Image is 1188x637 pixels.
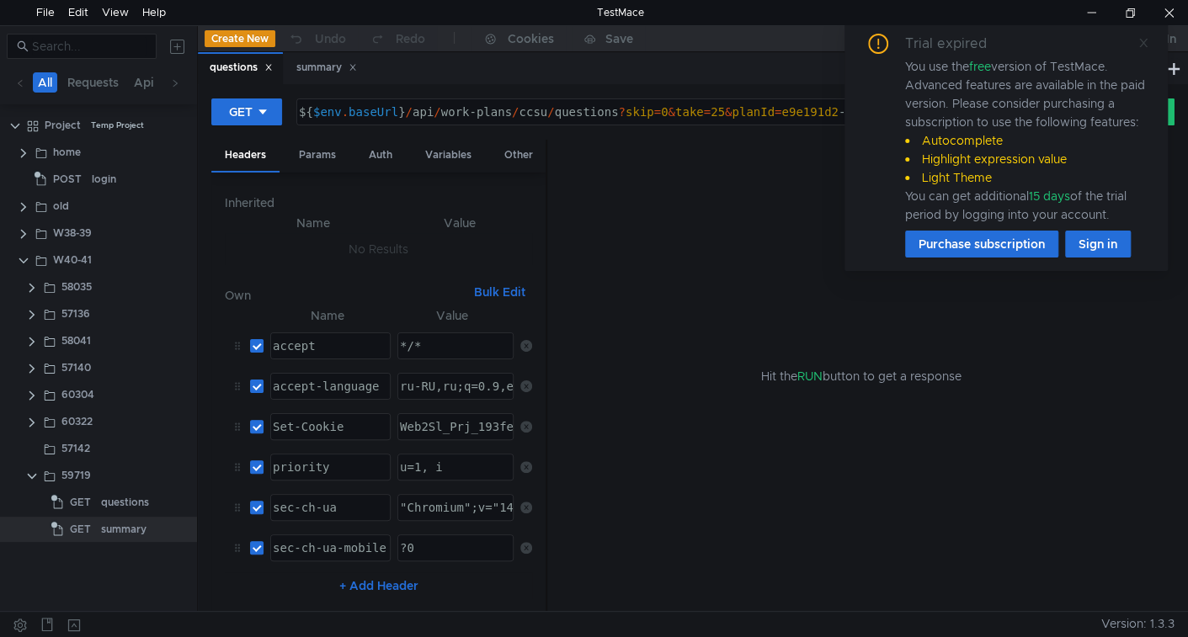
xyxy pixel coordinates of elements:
div: Trial expired [905,34,1007,54]
div: 57140 [61,355,91,380]
div: W38-39 [53,220,92,246]
div: Redo [396,29,425,49]
th: Name [238,213,388,233]
button: All [33,72,57,93]
input: Search... [32,37,147,56]
div: Temp Project [91,113,144,138]
div: 58035 [61,274,92,300]
button: Bulk Edit [467,282,532,302]
div: questions [210,59,273,77]
div: 59719 [61,463,91,488]
div: You use the version of TestMace. Advanced features are available in the paid version. Please cons... [905,57,1148,224]
div: Headers [211,140,280,173]
span: GET [70,490,91,515]
button: Sign in [1065,231,1131,257]
div: You can get additional of the trial period by logging into your account. [905,187,1148,224]
div: questions [101,490,149,515]
div: login [92,167,116,192]
button: GET [211,98,282,125]
span: Hit the button to get a response [760,367,961,385]
div: Project [45,113,81,138]
span: free [969,59,991,74]
span: POST [53,167,82,192]
div: Undo [315,29,346,49]
div: Save [605,33,633,45]
li: Autocomplete [905,131,1148,150]
div: 60304 [61,382,94,407]
button: Create New [205,30,275,47]
div: old [53,194,69,219]
div: 57142 [61,436,90,461]
th: Value [388,213,532,233]
div: Other [491,140,546,171]
nz-embed-empty: No Results [349,242,408,257]
button: Purchase subscription [905,231,1058,257]
h6: Own [225,285,467,305]
li: Light Theme [905,168,1148,187]
div: Variables [412,140,485,171]
span: Version: 1.3.3 [1101,612,1175,636]
span: 15 days [1029,188,1070,204]
h6: Inherited [225,193,532,213]
div: 57136 [61,301,90,326]
button: + Add Header [333,576,425,596]
div: summary [101,517,147,542]
div: summary [296,59,357,77]
button: Requests [62,72,124,93]
div: Auth [355,140,406,171]
button: Undo [275,26,358,51]
span: GET [70,517,91,542]
th: Value [391,305,514,326]
div: GET [229,103,253,121]
div: Cookies [508,29,554,49]
button: Api [129,72,159,93]
div: Params [285,140,349,171]
li: Highlight expression value [905,150,1148,168]
div: 58041 [61,328,91,353]
button: Redo [358,26,437,51]
div: 60322 [61,409,93,434]
span: RUN [796,369,822,384]
div: W40-41 [53,247,92,273]
div: home [53,140,81,165]
th: Name [264,305,391,326]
